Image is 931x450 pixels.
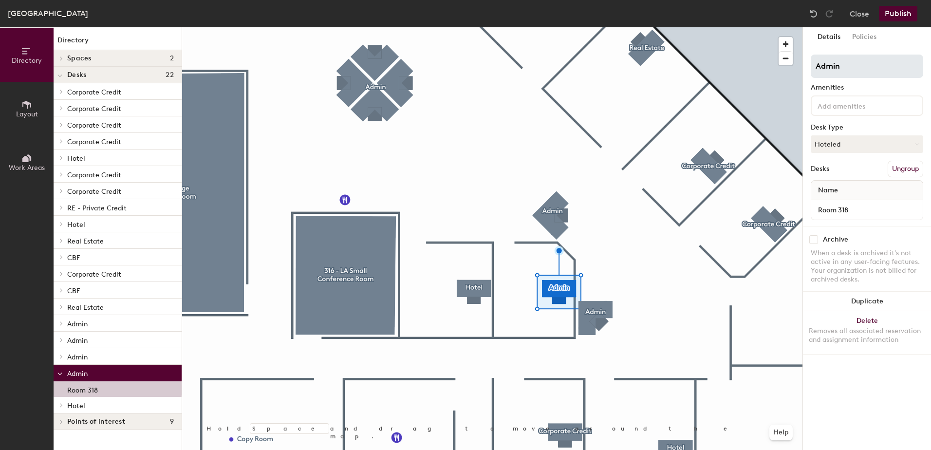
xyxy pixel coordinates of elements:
[812,27,846,47] button: Details
[170,418,174,426] span: 9
[823,236,848,244] div: Archive
[67,71,86,79] span: Desks
[813,203,921,217] input: Unnamed desk
[67,88,121,96] span: Corporate Credit
[67,154,85,163] span: Hotel
[67,287,80,295] span: CBF
[803,311,931,354] button: DeleteRemoves all associated reservation and assignment information
[67,303,104,312] span: Real Estate
[67,121,121,130] span: Corporate Credit
[846,27,882,47] button: Policies
[850,6,869,21] button: Close
[12,56,42,65] span: Directory
[67,204,127,212] span: RE - Private Credit
[67,402,85,410] span: Hotel
[811,165,829,173] div: Desks
[803,292,931,311] button: Duplicate
[811,249,923,284] div: When a desk is archived it's not active in any user-facing features. Your organization is not bil...
[67,270,121,279] span: Corporate Credit
[67,171,121,179] span: Corporate Credit
[8,7,88,19] div: [GEOGRAPHIC_DATA]
[67,383,98,394] p: Room 318
[67,55,92,62] span: Spaces
[67,320,88,328] span: Admin
[813,182,843,199] span: Name
[811,135,923,153] button: Hoteled
[9,164,45,172] span: Work Areas
[879,6,917,21] button: Publish
[54,35,182,50] h1: Directory
[166,71,174,79] span: 22
[809,9,819,19] img: Undo
[16,110,38,118] span: Layout
[769,425,793,440] button: Help
[888,161,923,177] button: Ungroup
[67,370,88,378] span: Admin
[67,187,121,196] span: Corporate Credit
[67,337,88,345] span: Admin
[811,84,923,92] div: Amenities
[67,138,121,146] span: Corporate Credit
[809,327,925,344] div: Removes all associated reservation and assignment information
[67,254,80,262] span: CBF
[67,237,104,245] span: Real Estate
[67,353,88,361] span: Admin
[67,105,121,113] span: Corporate Credit
[67,221,85,229] span: Hotel
[816,99,903,111] input: Add amenities
[67,418,125,426] span: Points of interest
[811,124,923,131] div: Desk Type
[824,9,834,19] img: Redo
[170,55,174,62] span: 2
